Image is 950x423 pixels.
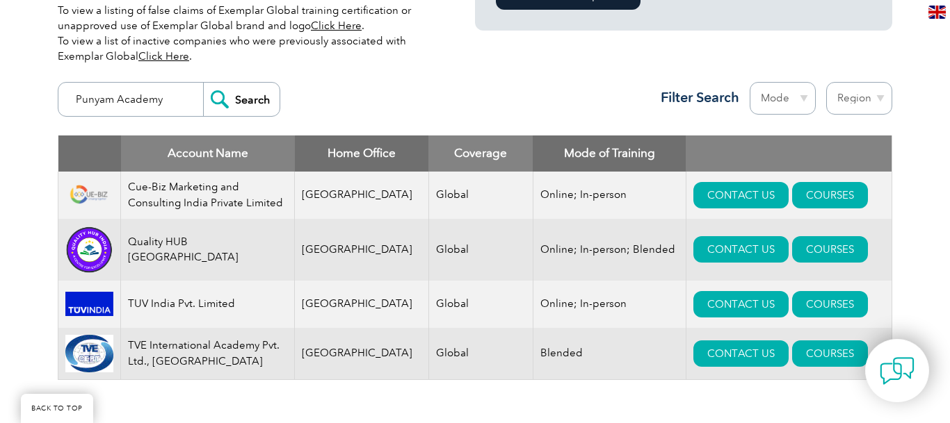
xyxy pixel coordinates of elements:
a: CONTACT US [693,182,789,208]
td: Global [428,328,533,380]
td: TVE International Academy Pvt. Ltd., [GEOGRAPHIC_DATA] [121,328,295,380]
a: Click Here [138,50,189,63]
a: BACK TO TOP [21,394,93,423]
td: [GEOGRAPHIC_DATA] [295,328,429,380]
img: contact-chat.png [880,354,915,388]
a: CONTACT US [693,236,789,263]
td: Blended [533,328,686,380]
th: : activate to sort column ascending [686,135,892,172]
th: Home Office: activate to sort column ascending [295,135,429,172]
a: COURSES [792,182,868,208]
td: TUV India Pvt. Limited [121,281,295,328]
td: Global [428,172,533,219]
img: d3234973-b6af-ec11-983f-002248d39118-logo.gif [65,335,113,372]
td: Quality HUB [GEOGRAPHIC_DATA] [121,219,295,281]
th: Account Name: activate to sort column descending [121,135,295,172]
a: CONTACT US [693,291,789,317]
img: en [928,6,946,19]
td: [GEOGRAPHIC_DATA] [295,281,429,328]
td: Online; In-person; Blended [533,219,686,281]
a: CONTACT US [693,340,789,367]
td: Global [428,281,533,328]
img: 1f5f17b3-71f2-ef11-be21-002248955c5a-logo.png [65,226,113,274]
td: Online; In-person [533,281,686,328]
input: Search [203,83,280,116]
td: Global [428,219,533,281]
td: Online; In-person [533,172,686,219]
th: Mode of Training: activate to sort column ascending [533,135,686,172]
a: COURSES [792,236,868,263]
a: COURSES [792,340,868,367]
h3: Filter Search [652,89,739,106]
td: Cue-Biz Marketing and Consulting India Private Limited [121,172,295,219]
a: Click Here [311,19,362,32]
p: To view a listing of false claims of Exemplar Global training certification or unapproved use of ... [58,3,433,64]
a: COURSES [792,291,868,317]
td: [GEOGRAPHIC_DATA] [295,172,429,219]
th: Coverage: activate to sort column ascending [428,135,533,172]
td: [GEOGRAPHIC_DATA] [295,219,429,281]
img: b118c505-f3a0-ea11-a812-000d3ae11abd-logo.png [65,183,113,207]
img: cdaf935f-6ff2-ef11-be21-002248955c5a-logo.png [65,292,113,316]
